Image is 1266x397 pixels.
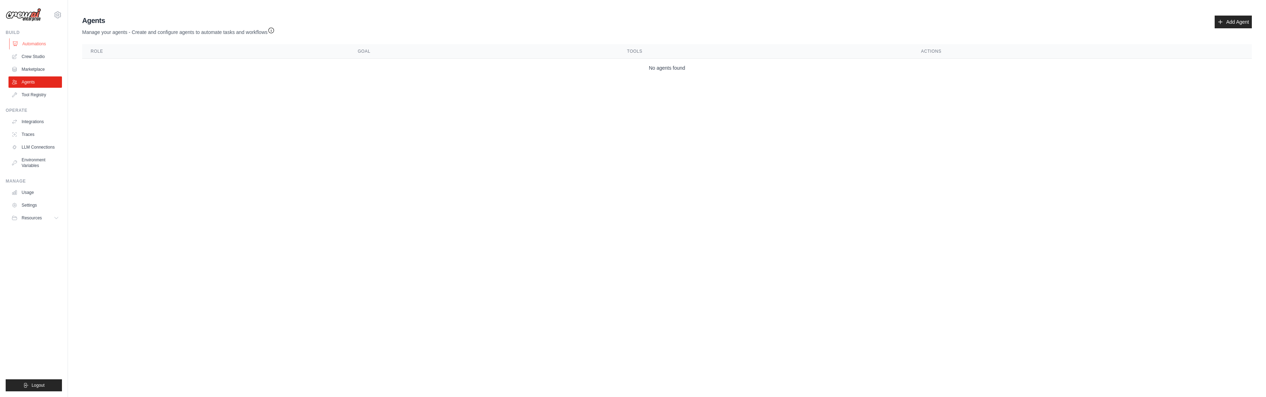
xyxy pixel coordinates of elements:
[82,25,275,36] p: Manage your agents - Create and configure agents to automate tasks and workflows
[22,215,42,221] span: Resources
[82,16,275,25] h2: Agents
[8,212,62,224] button: Resources
[8,64,62,75] a: Marketplace
[6,379,62,391] button: Logout
[1215,16,1252,28] a: Add Agent
[6,178,62,184] div: Manage
[6,108,62,113] div: Operate
[618,44,913,59] th: Tools
[349,44,618,59] th: Goal
[82,44,349,59] th: Role
[6,8,41,22] img: Logo
[8,142,62,153] a: LLM Connections
[8,51,62,62] a: Crew Studio
[8,129,62,140] a: Traces
[8,200,62,211] a: Settings
[32,382,45,388] span: Logout
[8,76,62,88] a: Agents
[8,89,62,100] a: Tool Registry
[913,44,1252,59] th: Actions
[9,38,63,50] a: Automations
[8,187,62,198] a: Usage
[82,59,1252,77] td: No agents found
[8,154,62,171] a: Environment Variables
[6,30,62,35] div: Build
[8,116,62,127] a: Integrations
